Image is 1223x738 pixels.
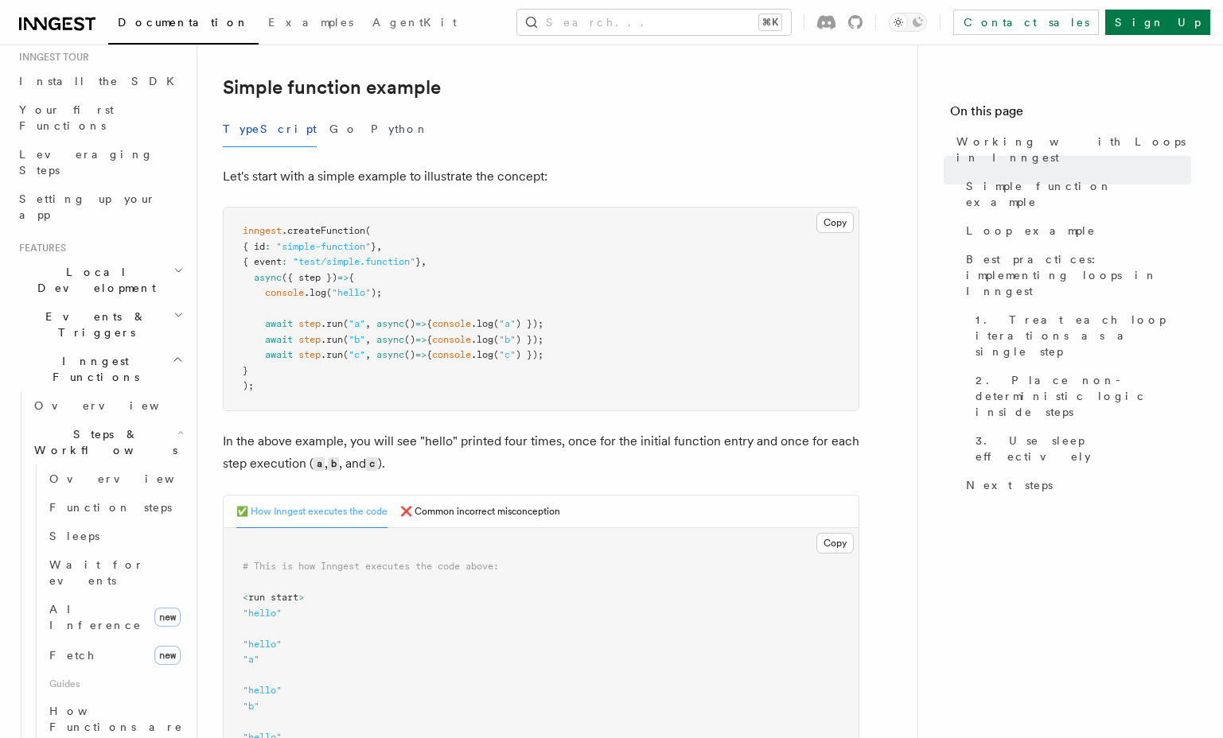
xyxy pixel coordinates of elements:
p: Let's start with a simple example to illustrate the concept: [223,165,859,188]
a: Documentation [108,5,259,45]
span: "hello" [243,639,282,650]
span: AI Inference [49,603,142,631]
span: Install the SDK [19,75,184,87]
span: < [243,592,248,603]
span: .log [471,349,493,360]
span: Function steps [49,501,172,514]
button: Python [371,111,429,147]
span: { event [243,256,282,267]
a: Your first Functions [13,95,187,140]
button: ✅ How Inngest executes the code [236,495,388,528]
a: Sign Up [1105,10,1210,35]
span: "a" [499,318,516,329]
span: new [154,646,181,665]
span: await [265,334,293,345]
span: => [415,318,426,329]
span: step [298,318,321,329]
a: Simple function example [960,172,1191,216]
span: ( [343,349,349,360]
span: Loop example [966,223,1096,239]
span: run start [248,592,298,603]
span: async [376,349,404,360]
a: Overview [43,464,187,493]
span: inngest [243,225,282,236]
span: 1. Treat each loop iterations as a single step [976,312,1191,359]
a: Leveraging Steps [13,140,187,184]
a: Simple function example [223,76,441,99]
span: ) }); [516,349,543,360]
span: "c" [349,349,365,360]
span: "test/simple.function" [293,256,415,267]
span: await [265,349,293,360]
code: c [366,457,377,471]
span: Events & Triggers [13,309,173,340]
span: "hello" [243,685,282,696]
a: 3. Use sleep effectively [969,426,1191,471]
span: } [243,365,248,376]
span: async [376,334,404,345]
a: Contact sales [953,10,1099,35]
span: Best practices: implementing loops in Inngest [966,251,1191,299]
span: 2. Place non-deterministic logic inside steps [976,372,1191,420]
a: 1. Treat each loop iterations as a single step [969,305,1191,366]
span: } [371,241,376,252]
span: Inngest Functions [13,353,172,385]
span: .log [304,287,326,298]
a: Fetchnew [43,639,187,671]
span: Guides [43,671,187,697]
span: ); [371,287,382,298]
span: { [349,272,354,283]
span: .log [471,318,493,329]
a: Next steps [960,471,1191,499]
button: Local Development [13,258,187,302]
a: Best practices: implementing loops in Inngest [960,245,1191,305]
span: .run [321,334,343,345]
span: ( [343,334,349,345]
span: Sleeps [49,530,99,542]
span: .createFunction [282,225,365,236]
a: Wait for events [43,550,187,595]
span: ( [365,225,371,236]
span: () [404,334,415,345]
a: Overview [28,391,187,420]
span: : [282,256,287,267]
a: Setting up your app [13,184,187,229]
span: step [298,349,321,360]
span: () [404,349,415,360]
span: ( [493,318,499,329]
a: AgentKit [363,5,466,43]
span: : [265,241,271,252]
span: Features [13,242,66,254]
span: , [365,349,371,360]
span: "b" [349,334,365,345]
span: Leveraging Steps [19,148,154,177]
span: } [415,256,421,267]
span: Setting up your app [19,192,156,221]
a: Examples [259,5,363,43]
span: "simple-function" [276,241,371,252]
span: , [365,318,371,329]
button: Steps & Workflows [28,420,187,464]
span: ) }); [516,334,543,345]
span: ( [493,334,499,345]
span: Steps & Workflows [28,426,177,458]
span: , [421,256,426,267]
span: "c" [499,349,516,360]
span: Fetch [49,649,95,662]
button: Copy [816,533,854,553]
span: .run [321,349,343,360]
button: ❌ Common incorrect misconception [400,495,560,528]
span: Overview [49,472,213,485]
a: Loop example [960,216,1191,245]
span: => [415,349,426,360]
span: Documentation [118,16,249,29]
span: AgentKit [372,16,457,29]
button: Go [329,111,358,147]
code: b [328,457,339,471]
span: "a" [243,654,259,665]
span: ) }); [516,318,543,329]
span: async [254,272,282,283]
span: Wait for events [49,558,144,587]
span: step [298,334,321,345]
span: Your first Functions [19,103,114,132]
